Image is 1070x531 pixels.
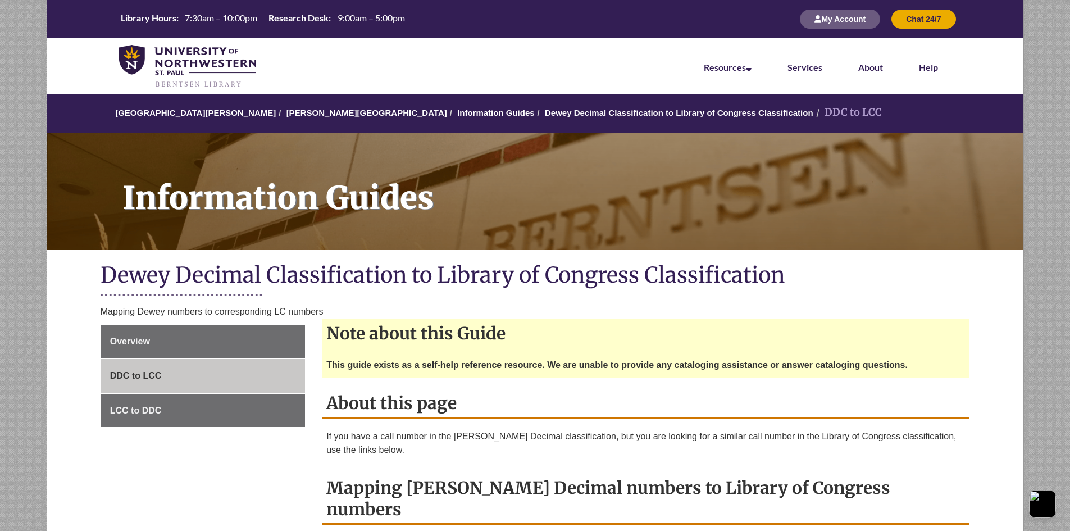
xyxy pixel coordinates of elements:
[891,14,955,24] a: Chat 24/7
[101,325,305,358] a: Overview
[286,108,447,117] a: [PERSON_NAME][GEOGRAPHIC_DATA]
[116,12,180,24] th: Library Hours:
[264,12,333,24] th: Research Desk:
[101,359,305,393] a: DDC to LCC
[101,394,305,428] a: LCC to DDC
[115,108,276,117] a: [GEOGRAPHIC_DATA][PERSON_NAME]
[185,12,257,23] span: 7:30am – 10:00pm
[101,325,305,428] div: Guide Page Menu
[326,360,908,370] strong: This guide exists as a self-help reference resource. We are unable to provide any cataloging assi...
[338,12,405,23] span: 9:00am – 5:00pm
[704,62,752,72] a: Resources
[101,261,970,291] h1: Dewey Decimal Classification to Library of Congress Classification
[457,108,535,117] a: Information Guides
[858,62,883,72] a: About
[322,474,969,525] h2: Mapping [PERSON_NAME] Decimal numbers to Library of Congress numbers
[110,133,1023,235] h1: Information Guides
[110,371,162,380] span: DDC to LCC
[326,430,965,457] p: If you have a call number in the [PERSON_NAME] Decimal classification, but you are looking for a ...
[800,10,880,29] button: My Account
[47,133,1023,250] a: Information Guides
[919,62,938,72] a: Help
[800,14,880,24] a: My Account
[110,337,150,346] span: Overview
[787,62,822,72] a: Services
[116,12,409,26] table: Hours Today
[813,105,882,121] li: DDC to LCC
[322,389,969,419] h2: About this page
[322,319,969,347] h2: Note about this Guide
[110,406,162,415] span: LCC to DDC
[119,45,257,89] img: UNWSP Library Logo
[891,10,955,29] button: Chat 24/7
[116,12,409,27] a: Hours Today
[101,307,324,316] span: Mapping Dewey numbers to corresponding LC numbers
[545,108,813,117] a: Dewey Decimal Classification to Library of Congress Classification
